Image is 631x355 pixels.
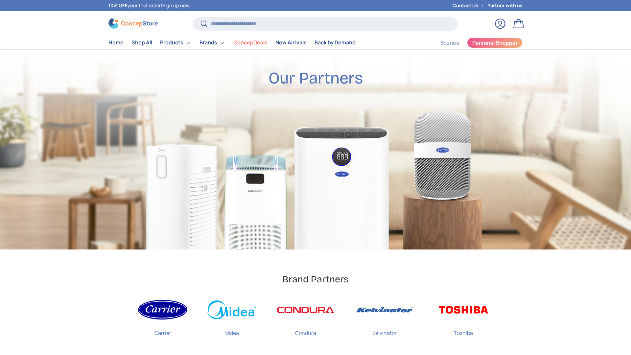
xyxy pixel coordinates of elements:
[425,36,523,49] nav: Secondary
[131,36,152,49] a: Shop All
[440,36,459,49] a: Stories
[276,296,335,342] a: Condura
[160,36,192,49] a: Products
[162,2,189,9] a: Sign up now
[108,36,124,49] a: Home
[355,296,414,342] a: Kelvinator
[295,324,316,337] p: Condura
[233,36,268,49] a: ConcepDeals
[108,2,128,9] strong: 10% OFF
[282,273,349,285] h2: Brand Partners
[108,18,158,29] img: ConcepStore
[138,296,187,342] a: Carrier
[224,324,239,337] p: Midea
[372,324,397,337] p: Kelvinator
[315,36,356,49] a: Back by Demand
[199,36,225,49] a: Brands
[196,36,229,49] summary: Brands
[108,2,191,9] p: your first order! .
[269,68,363,88] h2: Our Partners
[472,40,518,45] span: Personal Shopper
[275,36,307,49] a: New Arrivals
[108,36,356,49] nav: Primary
[156,36,196,49] summary: Products
[154,324,171,337] p: Carrier
[454,324,473,337] p: Toshiba
[207,296,256,342] a: Midea
[434,296,493,342] a: Toshiba
[487,2,523,9] a: Partner with us
[467,37,523,48] a: Personal Shopper
[453,2,487,9] a: Contact Us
